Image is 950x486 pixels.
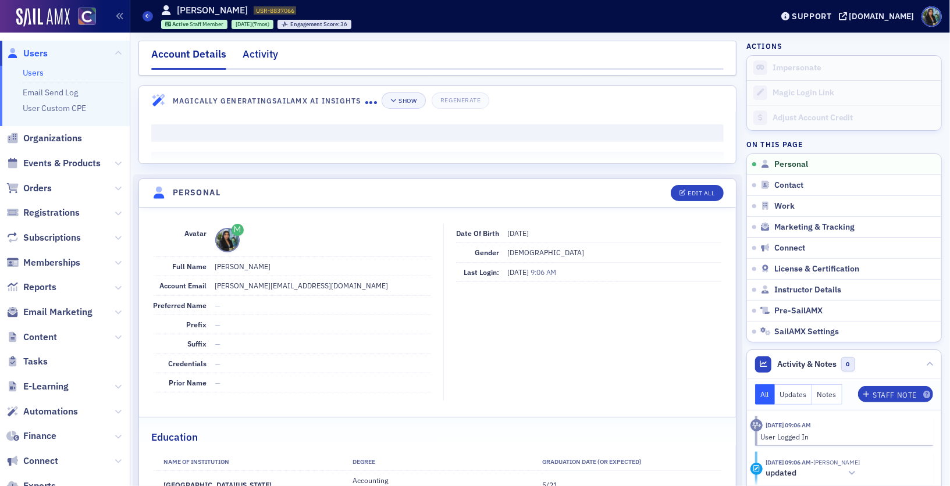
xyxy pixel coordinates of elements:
[774,285,841,295] span: Instructor Details
[23,355,48,368] span: Tasks
[382,92,425,109] button: Show
[215,359,221,368] span: —
[849,11,915,22] div: [DOMAIN_NAME]
[23,306,92,319] span: Email Marketing
[6,380,69,393] a: E-Learning
[531,267,556,277] span: 9:06 AM
[172,20,190,28] span: Active
[507,243,721,262] dd: [DEMOGRAPHIC_DATA]
[774,222,855,233] span: Marketing & Tracking
[747,105,941,130] a: Adjust Account Credit
[6,182,52,195] a: Orders
[688,190,714,196] div: Edit All
[23,455,58,467] span: Connect
[215,320,221,329] span: —
[236,20,252,28] span: [DATE]
[187,320,207,329] span: Prefix
[165,20,224,28] a: Active Staff Member
[290,20,341,28] span: Engagement Score :
[236,20,269,28] div: (7mos)
[755,384,775,405] button: All
[773,88,935,98] div: Magic Login Link
[464,267,499,277] span: Last Login:
[23,67,44,78] a: Users
[188,339,207,348] span: Suffix
[173,187,220,199] h4: Personal
[671,185,723,201] button: Edit All
[23,380,69,393] span: E-Learning
[215,339,221,348] span: —
[343,453,532,471] th: Degree
[778,358,837,370] span: Activity & Notes
[6,231,81,244] a: Subscriptions
[23,182,52,195] span: Orders
[774,306,823,316] span: Pre-SailAMX
[173,95,365,106] h4: Magically Generating SailAMX AI Insights
[746,41,782,51] h4: Actions
[23,281,56,294] span: Reports
[243,47,278,68] div: Activity
[215,276,432,295] dd: [PERSON_NAME][EMAIL_ADDRESS][DOMAIN_NAME]
[6,132,82,145] a: Organizations
[23,47,48,60] span: Users
[761,431,926,442] div: User Logged In
[6,455,58,467] a: Connect
[6,405,78,418] a: Automations
[23,87,78,98] a: Email Send Log
[277,20,351,29] div: Engagement Score: 36
[215,301,221,310] span: —
[290,22,348,28] div: 36
[750,419,763,431] div: Activity
[78,8,96,26] img: SailAMX
[841,357,856,371] span: 0
[750,463,763,475] div: Update
[839,12,919,20] button: [DOMAIN_NAME]
[169,359,207,368] span: Credentials
[774,201,795,212] span: Work
[23,331,57,344] span: Content
[873,392,917,398] div: Staff Note
[6,331,57,344] a: Content
[921,6,942,27] span: Profile
[532,453,722,471] th: Graduation Date (Or Expected)
[215,257,432,276] dd: [PERSON_NAME]
[16,8,70,27] img: SailAMX
[151,430,198,445] h2: Education
[398,98,417,104] div: Show
[475,248,499,257] span: Gender
[6,355,48,368] a: Tasks
[773,63,821,73] button: Impersonate
[456,228,499,238] span: Date of Birth
[746,139,942,149] h4: On this page
[774,264,859,274] span: License & Certification
[23,132,82,145] span: Organizations
[6,47,48,60] a: Users
[507,228,529,238] span: [DATE]
[858,386,933,402] button: Staff Note
[256,6,294,15] span: USR-8837066
[6,157,101,170] a: Events & Products
[23,206,80,219] span: Registrations
[23,231,81,244] span: Subscriptions
[154,453,343,471] th: Name of Institution
[774,180,803,191] span: Contact
[6,430,56,442] a: Finance
[70,8,96,27] a: View Homepage
[23,430,56,442] span: Finance
[766,467,860,480] button: updated
[792,11,832,22] div: Support
[23,256,80,269] span: Memberships
[160,281,207,290] span: Account Email
[775,384,813,405] button: Updates
[766,421,811,429] time: 9/8/2025 09:06 AM
[185,228,207,238] span: Avatar
[773,113,935,123] div: Adjust Account Credit
[173,262,207,271] span: Full Name
[154,301,207,310] span: Preferred Name
[232,20,273,29] div: 2025-01-30 00:00:00
[774,159,808,170] span: Personal
[23,405,78,418] span: Automations
[6,206,80,219] a: Registrations
[6,306,92,319] a: Email Marketing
